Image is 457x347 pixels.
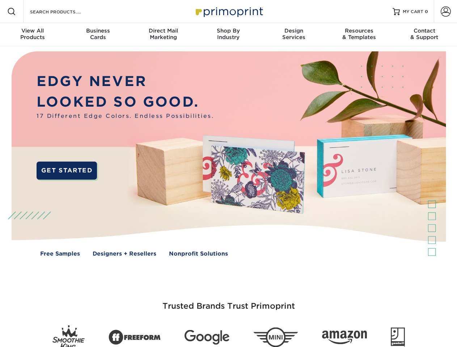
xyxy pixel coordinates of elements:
div: Industry [196,27,261,40]
span: 17 Different Edge Colors. Endless Possibilities. [37,112,214,120]
a: Nonprofit Solutions [169,250,228,258]
p: LOOKED SO GOOD. [37,92,214,112]
span: 0 [425,9,428,14]
img: Google [185,330,229,345]
span: Resources [326,27,392,34]
img: Primoprint [192,4,265,19]
a: Designers + Resellers [93,250,156,258]
p: EDGY NEVER [37,71,214,92]
img: Goodwill [391,327,405,347]
a: Free Samples [40,250,80,258]
span: Business [65,27,130,34]
a: Contact& Support [392,23,457,46]
div: & Support [392,27,457,40]
a: DesignServices [261,23,326,46]
div: Marketing [131,27,196,40]
div: Services [261,27,326,40]
span: Shop By [196,27,261,34]
div: Cards [65,27,130,40]
a: Direct MailMarketing [131,23,196,46]
h3: Trusted Brands Trust Primoprint [17,284,440,320]
a: GET STARTED [37,162,97,180]
span: MY CART [403,9,423,15]
div: & Templates [326,27,392,40]
a: BusinessCards [65,23,130,46]
span: Direct Mail [131,27,196,34]
input: SEARCH PRODUCTS..... [29,7,100,16]
span: Contact [392,27,457,34]
span: Design [261,27,326,34]
a: Shop ByIndustry [196,23,261,46]
img: Amazon [322,331,367,344]
a: Resources& Templates [326,23,392,46]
